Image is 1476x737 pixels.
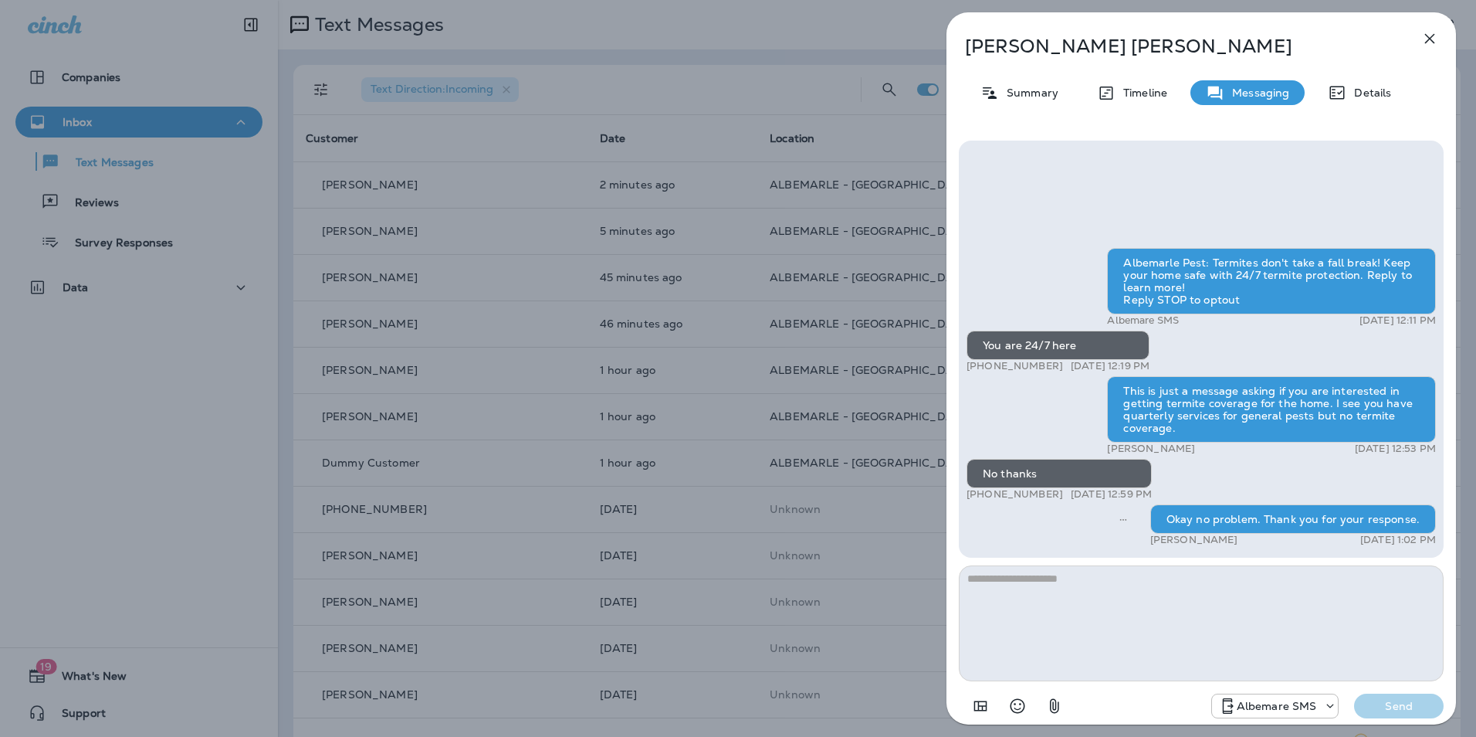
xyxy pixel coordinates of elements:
[1360,534,1436,546] p: [DATE] 1:02 PM
[1150,534,1238,546] p: [PERSON_NAME]
[1359,314,1436,327] p: [DATE] 12:11 PM
[1224,87,1289,99] p: Messaging
[1107,443,1195,455] p: [PERSON_NAME]
[1107,248,1436,314] div: Albemarle Pest: Termites don't take a fall break! Keep your home safe with 24/7 termite protectio...
[1071,488,1152,501] p: [DATE] 12:59 PM
[967,488,1063,501] p: [PHONE_NUMBER]
[1107,376,1436,443] div: This is just a message asking if you are interested in getting termite coverage for the home. I s...
[1346,87,1391,99] p: Details
[1002,691,1033,722] button: Select an emoji
[965,691,996,722] button: Add in a premade template
[965,36,1386,57] p: [PERSON_NAME] [PERSON_NAME]
[999,87,1058,99] p: Summary
[1355,443,1436,455] p: [DATE] 12:53 PM
[1071,360,1149,372] p: [DATE] 12:19 PM
[1119,511,1127,525] span: Sent
[967,459,1152,488] div: No thanks
[1150,504,1436,534] div: Okay no problem. Thank you for your response.
[967,360,1063,372] p: [PHONE_NUMBER]
[1107,314,1179,327] p: Albemare SMS
[967,331,1149,360] div: You are 24/7 here
[1237,700,1317,712] p: Albemare SMS
[1212,697,1339,715] div: +1 (252) 600-3555
[1115,87,1167,99] p: Timeline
